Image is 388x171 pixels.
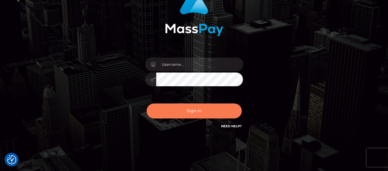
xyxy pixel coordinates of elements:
[147,103,242,118] button: Sign in
[221,124,242,128] a: Need Help?
[156,58,243,71] input: Username...
[7,155,16,164] img: Revisit consent button
[7,155,16,164] button: Consent Preferences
